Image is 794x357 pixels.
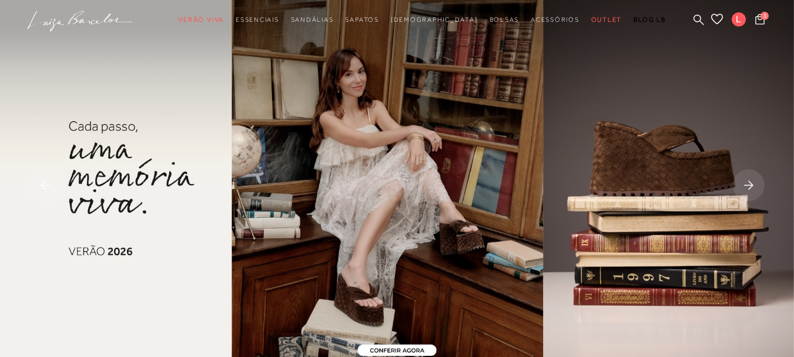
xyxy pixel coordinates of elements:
[726,12,752,30] button: L
[761,12,769,20] span: 1
[752,13,768,29] button: 1
[391,9,478,31] a: noSubCategoriesText
[634,16,665,23] span: BLOG LB
[490,9,520,31] a: categoryNavScreenReaderText
[178,9,224,31] a: categoryNavScreenReaderText
[732,12,746,26] span: L
[490,16,520,23] span: Bolsas
[345,16,378,23] span: Sapatos
[236,9,279,31] a: categoryNavScreenReaderText
[391,16,478,23] span: [DEMOGRAPHIC_DATA]
[345,9,378,31] a: categoryNavScreenReaderText
[634,9,665,31] a: BLOG LB
[178,16,224,23] span: Verão Viva
[531,16,579,23] span: Acessórios
[591,16,622,23] span: Outlet
[291,9,334,31] a: categoryNavScreenReaderText
[531,9,579,31] a: categoryNavScreenReaderText
[591,9,622,31] a: categoryNavScreenReaderText
[291,16,334,23] span: Sandálias
[236,16,279,23] span: Essenciais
